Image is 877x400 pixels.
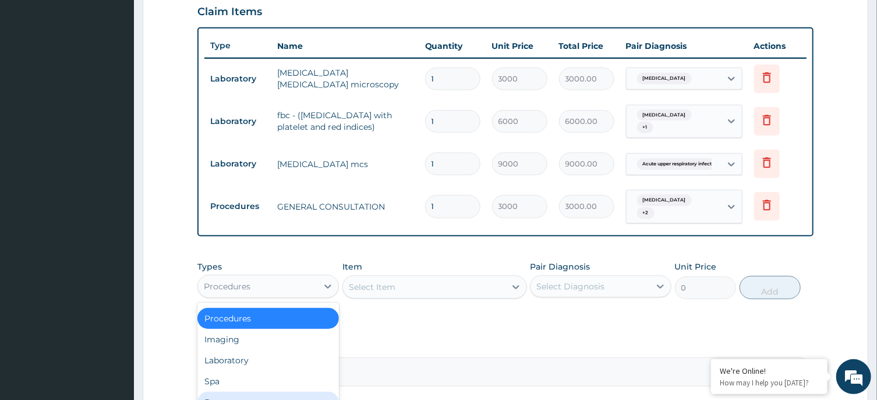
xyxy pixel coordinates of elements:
[197,262,222,272] label: Types
[197,341,813,351] label: Comment
[204,35,271,56] th: Type
[271,61,419,96] td: [MEDICAL_DATA] [MEDICAL_DATA] microscopy
[419,34,486,58] th: Quantity
[530,261,590,272] label: Pair Diagnosis
[637,207,655,219] span: + 2
[204,153,271,175] td: Laboratory
[637,109,692,121] span: [MEDICAL_DATA]
[204,68,271,90] td: Laboratory
[271,195,419,218] td: GENERAL CONSULTATION
[204,111,271,132] td: Laboratory
[197,329,339,350] div: Imaging
[197,350,339,371] div: Laboratory
[637,73,692,84] span: [MEDICAL_DATA]
[720,378,819,388] p: How may I help you today?
[68,123,161,241] span: We're online!
[675,261,717,272] label: Unit Price
[748,34,807,58] th: Actions
[620,34,748,58] th: Pair Diagnosis
[61,65,196,80] div: Chat with us now
[197,308,339,329] div: Procedures
[191,6,219,34] div: Minimize live chat window
[342,261,362,272] label: Item
[197,371,339,392] div: Spa
[271,153,419,176] td: [MEDICAL_DATA] mcs
[6,272,222,313] textarea: Type your message and hit 'Enter'
[553,34,620,58] th: Total Price
[637,194,692,206] span: [MEDICAL_DATA]
[204,281,250,292] div: Procedures
[197,6,262,19] h3: Claim Items
[536,281,604,292] div: Select Diagnosis
[204,196,271,217] td: Procedures
[271,34,419,58] th: Name
[637,158,722,170] span: Acute upper respiratory infect...
[637,122,653,133] span: + 1
[271,104,419,139] td: fbc - ([MEDICAL_DATA] with platelet and red indices)
[740,276,801,299] button: Add
[22,58,47,87] img: d_794563401_company_1708531726252_794563401
[349,281,395,293] div: Select Item
[486,34,553,58] th: Unit Price
[720,366,819,376] div: We're Online!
